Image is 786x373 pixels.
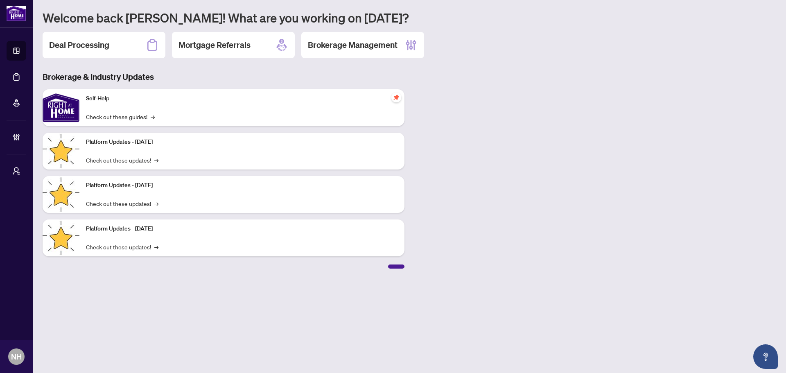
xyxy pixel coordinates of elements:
span: → [154,199,158,208]
span: → [154,242,158,251]
h3: Brokerage & Industry Updates [43,71,404,83]
a: Check out these updates!→ [86,156,158,165]
img: Platform Updates - June 23, 2025 [43,219,79,256]
span: pushpin [391,93,401,102]
p: Platform Updates - [DATE] [86,181,398,190]
span: NH [11,351,22,362]
img: logo [7,6,26,21]
p: Self-Help [86,94,398,103]
a: Check out these updates!→ [86,242,158,251]
span: → [151,112,155,121]
img: Platform Updates - July 8, 2025 [43,176,79,213]
p: Platform Updates - [DATE] [86,138,398,147]
img: Self-Help [43,89,79,126]
h2: Deal Processing [49,39,109,51]
h1: Welcome back [PERSON_NAME]! What are you working on [DATE]? [43,10,776,25]
span: user-switch [12,167,20,175]
a: Check out these guides!→ [86,112,155,121]
a: Check out these updates!→ [86,199,158,208]
h2: Brokerage Management [308,39,398,51]
h2: Mortgage Referrals [178,39,251,51]
p: Platform Updates - [DATE] [86,224,398,233]
span: → [154,156,158,165]
button: Open asap [753,344,778,369]
img: Platform Updates - July 21, 2025 [43,133,79,170]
